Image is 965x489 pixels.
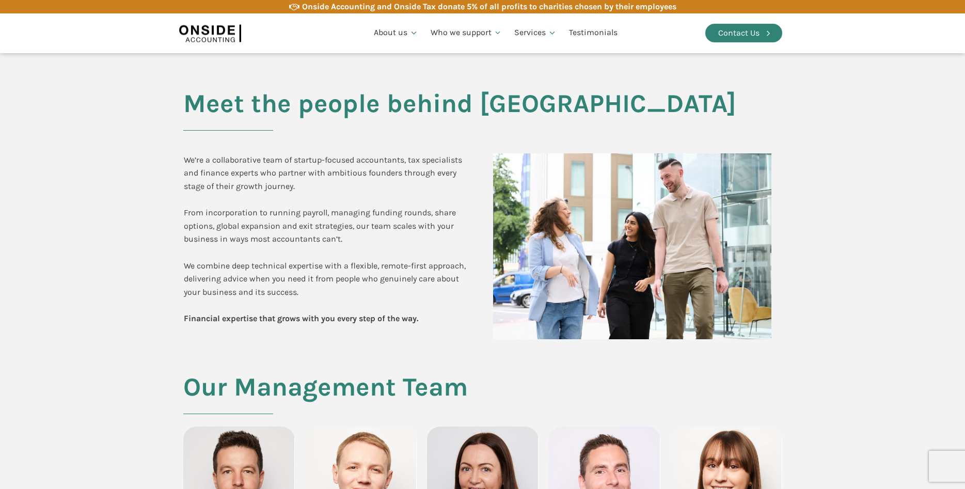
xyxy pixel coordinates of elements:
[424,15,509,51] a: Who we support
[183,89,782,131] h2: Meet the people behind [GEOGRAPHIC_DATA]
[718,26,760,40] div: Contact Us
[183,373,468,427] h2: Our Management Team
[563,15,624,51] a: Testimonials
[179,21,241,45] img: Onside Accounting
[705,24,782,42] a: Contact Us
[368,15,424,51] a: About us
[184,313,418,323] b: Financial expertise that grows with you every step of the way.
[508,15,563,51] a: Services
[184,153,472,325] div: We’re a collaborative team of startup-focused accountants, tax specialists and finance experts wh...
